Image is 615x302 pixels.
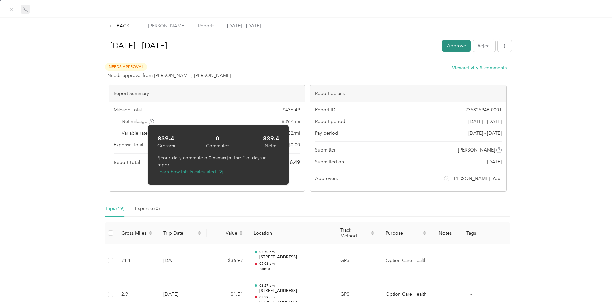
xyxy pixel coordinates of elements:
[248,222,335,244] th: Location
[110,22,129,29] div: BACK
[148,22,185,29] span: [PERSON_NAME]
[227,22,261,29] span: [DATE] - [DATE]
[158,222,207,244] th: Trip Date
[207,222,248,244] th: Value
[458,222,484,244] th: Tags
[380,222,432,244] th: Purpose
[116,244,158,278] td: 71.1
[468,130,502,137] span: [DATE] - [DATE]
[265,142,277,149] div: Net mi
[473,40,495,52] button: Reject
[470,258,472,263] span: -
[122,130,154,137] span: Variable rate
[105,205,124,213] div: Trips (19)
[259,250,330,254] p: 03:50 pm
[157,168,223,175] button: Learn how this is calculated
[315,118,345,125] span: Report period
[315,158,344,165] span: Submitted on
[121,230,147,236] span: Gross Miles
[259,261,330,266] p: 05:03 pm
[259,288,330,294] p: [STREET_ADDRESS]
[244,137,249,146] span: =
[114,141,143,148] span: Expense Total
[105,63,147,71] span: Needs Approval
[116,222,158,244] th: Gross Miles
[259,283,330,288] p: 03:27 pm
[577,264,615,302] iframe: Everlance-gr Chat Button Frame
[198,22,214,29] span: Reports
[288,141,300,148] span: $ 0.00
[371,232,375,236] span: caret-down
[212,230,237,236] span: Value
[157,154,279,168] p: *[Your daily commute of 0 mi max] x [the # of days in report]
[107,72,231,79] span: Needs approval from [PERSON_NAME], [PERSON_NAME]
[386,230,421,236] span: Purpose
[114,159,140,166] span: Report total
[470,291,472,297] span: -
[114,106,142,113] span: Mileage Total
[157,142,175,149] div: Gross mi
[335,222,380,244] th: Track Method
[103,38,437,54] h1: Sep 1 - 30, 2025
[453,175,500,182] span: [PERSON_NAME], You
[259,266,330,272] p: home
[216,134,219,143] strong: 0
[239,230,243,234] span: caret-up
[197,230,201,234] span: caret-up
[458,146,495,154] span: [PERSON_NAME]
[487,158,502,165] span: [DATE]
[206,142,229,149] div: Commute*
[432,222,458,244] th: Notes
[310,85,506,102] div: Report details
[423,230,427,234] span: caret-up
[135,205,160,213] div: Expense (0)
[423,232,427,236] span: caret-down
[197,232,201,236] span: caret-down
[158,244,207,278] td: [DATE]
[281,158,300,166] span: $ 436.49
[465,106,502,113] span: 23582594B-0001
[163,230,196,236] span: Trip Date
[315,106,336,113] span: Report ID
[239,232,243,236] span: caret-down
[189,137,192,146] span: -
[283,106,300,113] span: $ 436.49
[259,295,330,300] p: 03:29 pm
[442,40,471,52] button: Approve
[109,85,305,102] div: Report Summary
[149,230,153,234] span: caret-up
[452,64,507,71] button: Viewactivity & comments
[282,118,300,125] span: 839.4 mi
[158,134,174,143] strong: 839.4
[340,227,369,239] span: Track Method
[259,254,330,260] p: [STREET_ADDRESS]
[207,244,248,278] td: $36.97
[371,230,375,234] span: caret-up
[263,134,279,143] strong: 839.4
[380,244,432,278] td: Option Care Health
[335,244,380,278] td: GPS
[122,118,154,125] span: Net mileage
[315,130,338,137] span: Pay period
[315,175,338,182] span: Approvers
[468,118,502,125] span: [DATE] - [DATE]
[281,130,300,137] span: $ 0.52 / mi
[149,232,153,236] span: caret-down
[315,146,336,154] span: Submitter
